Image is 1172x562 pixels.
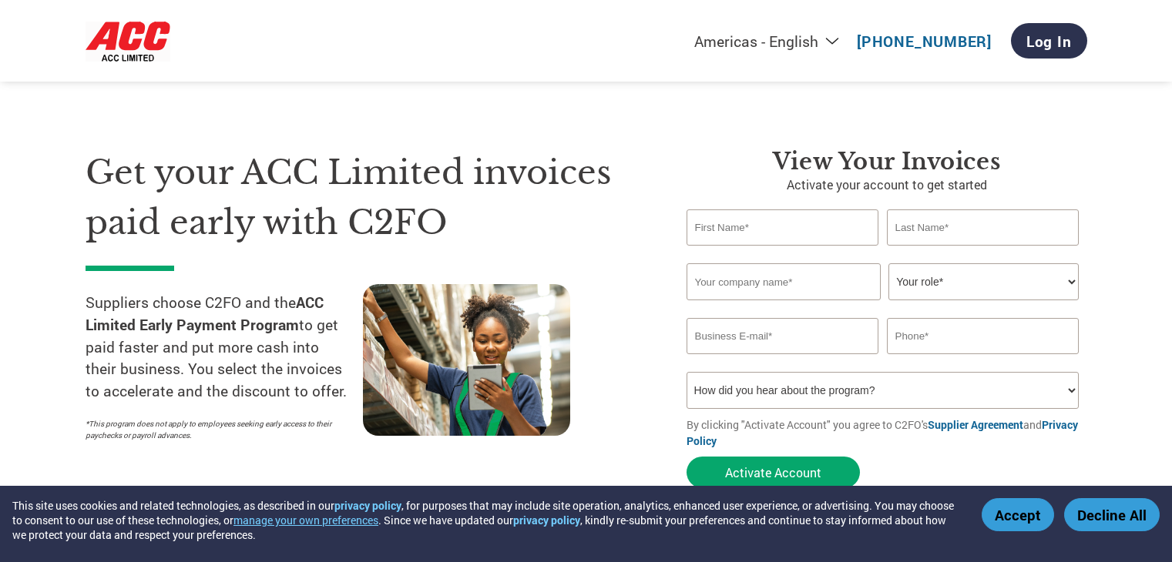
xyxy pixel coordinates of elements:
a: privacy policy [334,498,401,513]
p: Activate your account to get started [687,176,1087,194]
img: supply chain worker [363,284,570,436]
div: Invalid last name or last name is too long [887,247,1080,257]
select: Title/Role [888,263,1079,300]
input: Your company name* [687,263,881,300]
button: Activate Account [687,457,860,488]
a: Log In [1011,23,1087,59]
button: Decline All [1064,498,1160,531]
input: First Name* [687,209,879,246]
a: Supplier Agreement [928,417,1023,432]
p: By clicking "Activate Account" you agree to C2FO's and [687,416,1087,449]
p: *This program does not apply to employees seeking early access to their paychecks or payroll adva... [86,418,348,441]
button: manage your own preferences [233,513,378,527]
div: Inavlid Email Address [687,356,879,366]
h3: View Your Invoices [687,148,1087,176]
a: Privacy Policy [687,417,1078,448]
button: Accept [982,498,1054,531]
img: ACC Limited [86,20,170,62]
a: [PHONE_NUMBER] [857,32,992,51]
input: Invalid Email format [687,318,879,354]
div: Inavlid Phone Number [887,356,1080,366]
div: Invalid company name or company name is too long [687,302,1080,312]
p: Suppliers choose C2FO and the to get paid faster and put more cash into their business. You selec... [86,292,363,403]
strong: ACC Limited Early Payment Program [86,293,324,334]
input: Last Name* [887,209,1080,246]
a: privacy policy [513,513,580,527]
div: Invalid first name or first name is too long [687,247,879,257]
input: Phone* [887,318,1080,354]
div: This site uses cookies and related technologies, as described in our , for purposes that may incl... [12,498,959,542]
h1: Get your ACC Limited invoices paid early with C2FO [86,148,640,247]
